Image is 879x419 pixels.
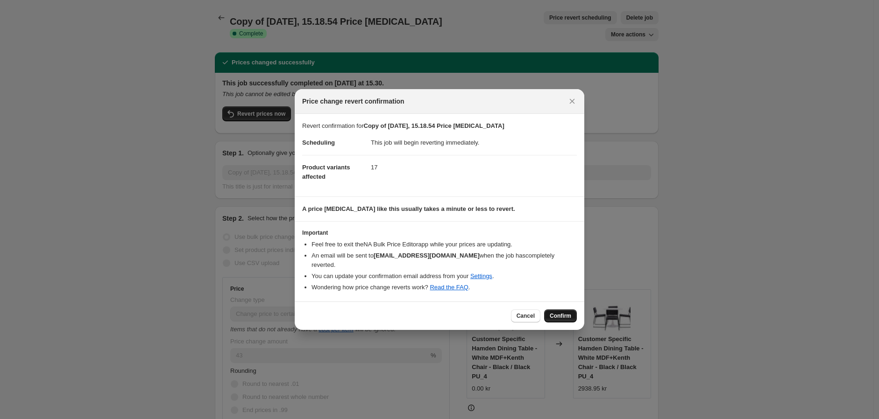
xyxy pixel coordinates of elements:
span: Cancel [517,312,535,320]
button: Cancel [511,309,540,322]
li: Wondering how price change reverts work? . [312,283,577,292]
span: Scheduling [302,139,335,146]
button: Confirm [544,309,577,322]
h3: Important [302,229,577,237]
a: Read the FAQ [430,284,468,291]
li: An email will be sent to when the job has completely reverted . [312,251,577,270]
p: Revert confirmation for [302,121,577,131]
span: Confirm [550,312,571,320]
button: Close [566,95,579,108]
dd: This job will begin reverting immediately. [371,131,577,155]
b: [EMAIL_ADDRESS][DOMAIN_NAME] [374,252,480,259]
span: Price change revert confirmation [302,97,404,106]
dd: 17 [371,155,577,180]
span: Product variants affected [302,164,350,180]
b: Copy of [DATE], 15.18.54 Price [MEDICAL_DATA] [364,122,504,129]
li: Feel free to exit the NA Bulk Price Editor app while your prices are updating. [312,240,577,249]
li: You can update your confirmation email address from your . [312,272,577,281]
b: A price [MEDICAL_DATA] like this usually takes a minute or less to revert. [302,205,515,212]
a: Settings [470,272,492,279]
